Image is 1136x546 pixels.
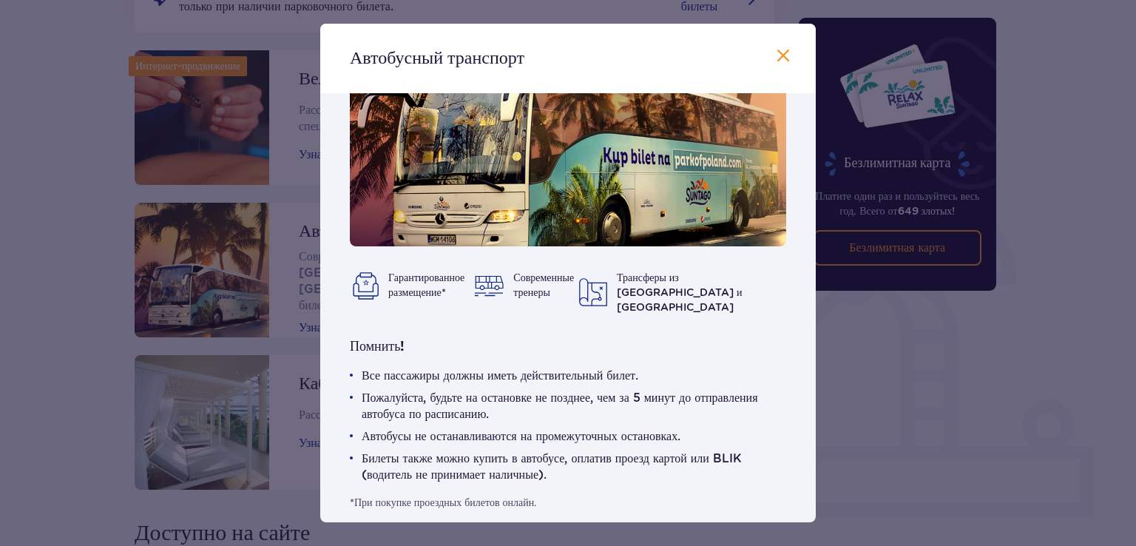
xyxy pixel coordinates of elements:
[362,429,680,443] font: Автобусы не останавливаются на промежуточных остановках.
[350,270,379,300] img: Значок сиденья автобуса
[350,338,405,355] font: Помнить!
[350,58,786,246] img: Автобус Сантаго
[362,391,757,421] font: Пожалуйста, будьте на остановке не позднее, чем за 5 минут до отправления автобуса по расписанию.
[513,272,574,298] font: Современные тренеры
[578,277,608,307] img: Значок карты
[617,272,743,313] font: Трансферы из [GEOGRAPHIC_DATA] и [GEOGRAPHIC_DATA]
[388,272,464,298] font: Гарантированное размещение*
[350,47,524,70] font: Автобусный транспорт
[362,368,638,382] font: Все пассажиры должны иметь действительный билет.
[475,270,504,300] img: Значок автобуса
[362,451,741,482] font: Билеты также можно купить в автобусе, оплатив проезд картой или BLIK (водитель не принимает налич...
[350,496,537,508] font: *При покупке проездных билетов онлайн.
